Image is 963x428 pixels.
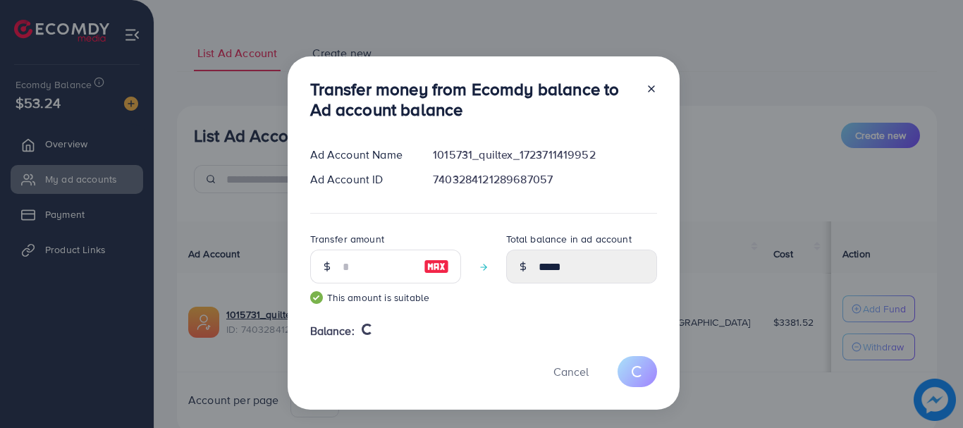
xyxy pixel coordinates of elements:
[553,364,589,379] span: Cancel
[310,291,323,304] img: guide
[299,147,422,163] div: Ad Account Name
[310,291,461,305] small: This amount is suitable
[506,232,632,246] label: Total balance in ad account
[310,79,634,120] h3: Transfer money from Ecomdy balance to Ad account balance
[299,171,422,188] div: Ad Account ID
[422,171,668,188] div: 7403284121289687057
[424,258,449,275] img: image
[310,232,384,246] label: Transfer amount
[422,147,668,163] div: 1015731_quiltex_1723711419952
[536,356,606,386] button: Cancel
[310,323,355,339] span: Balance:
